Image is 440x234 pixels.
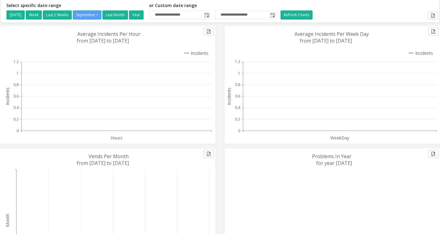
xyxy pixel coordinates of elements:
[235,105,240,110] text: 0.4
[13,117,19,122] text: 0.2
[428,12,438,20] button: Export to pdf
[77,37,129,44] text: from [DATE] to [DATE]
[89,153,129,160] text: Vends Per Month
[204,28,214,35] button: Export to pdf
[129,10,144,20] button: Year
[16,71,19,76] text: 1
[235,59,240,64] text: 1.2
[149,3,276,8] h5: or Custom date range
[26,10,42,20] button: Week
[235,94,240,99] text: 0.6
[238,71,240,76] text: 1
[13,59,19,64] text: 1.2
[238,128,240,133] text: 0
[102,10,128,20] button: Last Month
[6,3,145,8] h5: Select specific date range
[13,82,19,87] text: 0.8
[77,31,141,37] text: Average Incidents Per Hour
[300,37,352,44] text: from [DATE] to [DATE]
[73,10,101,20] button: September
[269,11,276,19] span: Toggle popup
[226,87,232,105] text: Incidents
[235,117,240,122] text: 0.2
[330,135,350,141] text: WeekDay
[280,10,313,20] button: Refresh Charts
[111,135,123,141] text: Hours
[16,128,19,133] text: 0
[295,31,369,37] text: Average Incidents Per Week Day
[13,105,19,110] text: 0.4
[13,94,19,99] text: 0.6
[204,150,214,158] button: Export to pdf
[77,160,129,166] text: from [DATE] to [DATE]
[312,153,351,160] text: Problems In Year
[5,214,10,227] text: Month
[43,10,72,20] button: Last 2 Weeks
[6,10,25,20] button: [DATE]
[235,82,240,87] text: 0.8
[428,150,438,158] button: Export to pdf
[5,87,10,105] text: Incidents
[203,11,210,19] span: Toggle popup
[428,28,438,35] button: Export to pdf
[316,160,352,166] text: for year [DATE]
